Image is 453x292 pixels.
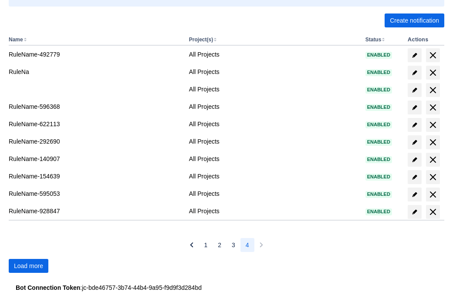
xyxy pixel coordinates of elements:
button: Status [365,37,382,43]
span: edit [411,174,418,181]
span: edit [411,121,418,128]
div: All Projects [189,154,358,163]
div: RuleNa [9,67,182,76]
button: Load more [9,259,48,273]
span: 3 [232,238,235,252]
span: Enabled [365,140,392,144]
button: Previous [185,238,199,252]
div: RuleName-595053 [9,189,182,198]
span: delete [428,102,438,113]
span: edit [411,139,418,146]
div: RuleName-140907 [9,154,182,163]
span: Load more [14,259,43,273]
button: Page 3 [226,238,240,252]
span: edit [411,191,418,198]
span: Enabled [365,175,392,179]
span: delete [428,50,438,60]
span: 1 [204,238,207,252]
span: 2 [218,238,221,252]
div: All Projects [189,172,358,181]
button: Name [9,37,23,43]
span: edit [411,87,418,94]
span: delete [428,120,438,130]
button: Page 1 [199,238,213,252]
span: Enabled [365,192,392,197]
span: delete [428,207,438,217]
span: delete [428,189,438,200]
strong: Bot Connection Token [16,284,80,291]
span: edit [411,69,418,76]
div: RuleName-154639 [9,172,182,181]
span: edit [411,208,418,215]
span: delete [428,67,438,78]
div: All Projects [189,67,358,76]
span: edit [411,52,418,59]
div: All Projects [189,189,358,198]
span: Enabled [365,157,392,162]
div: RuleName-292690 [9,137,182,146]
span: Enabled [365,105,392,110]
span: delete [428,172,438,182]
span: Create notification [390,13,439,27]
span: 4 [246,238,249,252]
div: All Projects [189,137,358,146]
div: All Projects [189,50,358,59]
div: : jc-bde46757-3b74-44b4-9a95-f9d9f3d284bd [16,283,437,292]
button: Page 4 [240,238,254,252]
nav: Pagination [185,238,268,252]
span: edit [411,156,418,163]
button: Page 2 [213,238,226,252]
span: Enabled [365,87,392,92]
div: RuleName-928847 [9,207,182,215]
div: All Projects [189,120,358,128]
button: Project(s) [189,37,213,43]
span: Enabled [365,122,392,127]
span: edit [411,104,418,111]
span: delete [428,137,438,148]
span: Enabled [365,70,392,75]
div: All Projects [189,85,358,94]
span: delete [428,154,438,165]
div: All Projects [189,207,358,215]
span: Enabled [365,53,392,57]
th: Actions [404,34,444,46]
div: All Projects [189,102,358,111]
div: RuleName-622113 [9,120,182,128]
span: delete [428,85,438,95]
div: RuleName-492779 [9,50,182,59]
div: RuleName-596368 [9,102,182,111]
span: Enabled [365,209,392,214]
button: Next [254,238,268,252]
button: Create notification [385,13,444,27]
